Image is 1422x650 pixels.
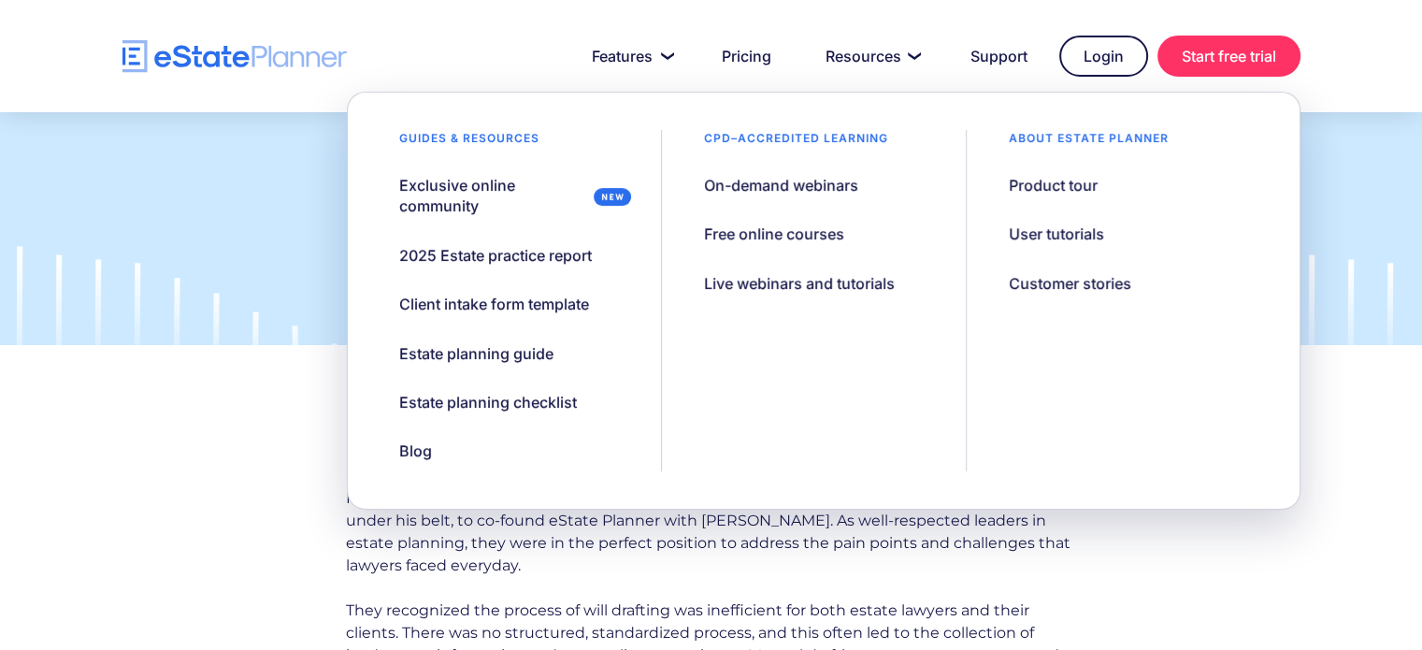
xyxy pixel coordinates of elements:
[399,294,589,314] div: Client intake form template
[803,37,939,75] a: Resources
[376,130,563,156] div: Guides & resources
[985,264,1155,303] a: Customer stories
[704,273,895,294] div: Live webinars and tutorials
[399,175,586,217] div: Exclusive online community
[681,214,868,253] a: Free online courses
[681,264,918,303] a: Live webinars and tutorials
[376,236,615,275] a: 2025 Estate practice report
[704,175,858,195] div: On-demand webinars
[376,334,577,373] a: Estate planning guide
[985,130,1192,156] div: About estate planner
[376,431,455,470] a: Blog
[1009,224,1104,244] div: User tutorials
[1157,36,1300,77] a: Start free trial
[681,130,912,156] div: CPD–accredited learning
[985,214,1128,253] a: User tutorials
[985,166,1121,205] a: Product tour
[122,40,347,73] a: home
[399,392,577,412] div: Estate planning checklist
[1009,175,1098,195] div: Product tour
[1059,36,1148,77] a: Login
[569,37,690,75] a: Features
[1009,273,1131,294] div: Customer stories
[399,245,592,266] div: 2025 Estate practice report
[681,166,882,205] a: On-demand webinars
[376,284,612,324] a: Client intake form template
[699,37,794,75] a: Pricing
[376,166,642,226] a: Exclusive online community
[131,150,1291,172] div: About eState Planner
[376,383,600,422] a: Estate planning checklist
[704,224,844,244] div: Free online courses
[399,343,553,364] div: Estate planning guide
[399,441,432,461] div: Blog
[948,37,1050,75] a: Support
